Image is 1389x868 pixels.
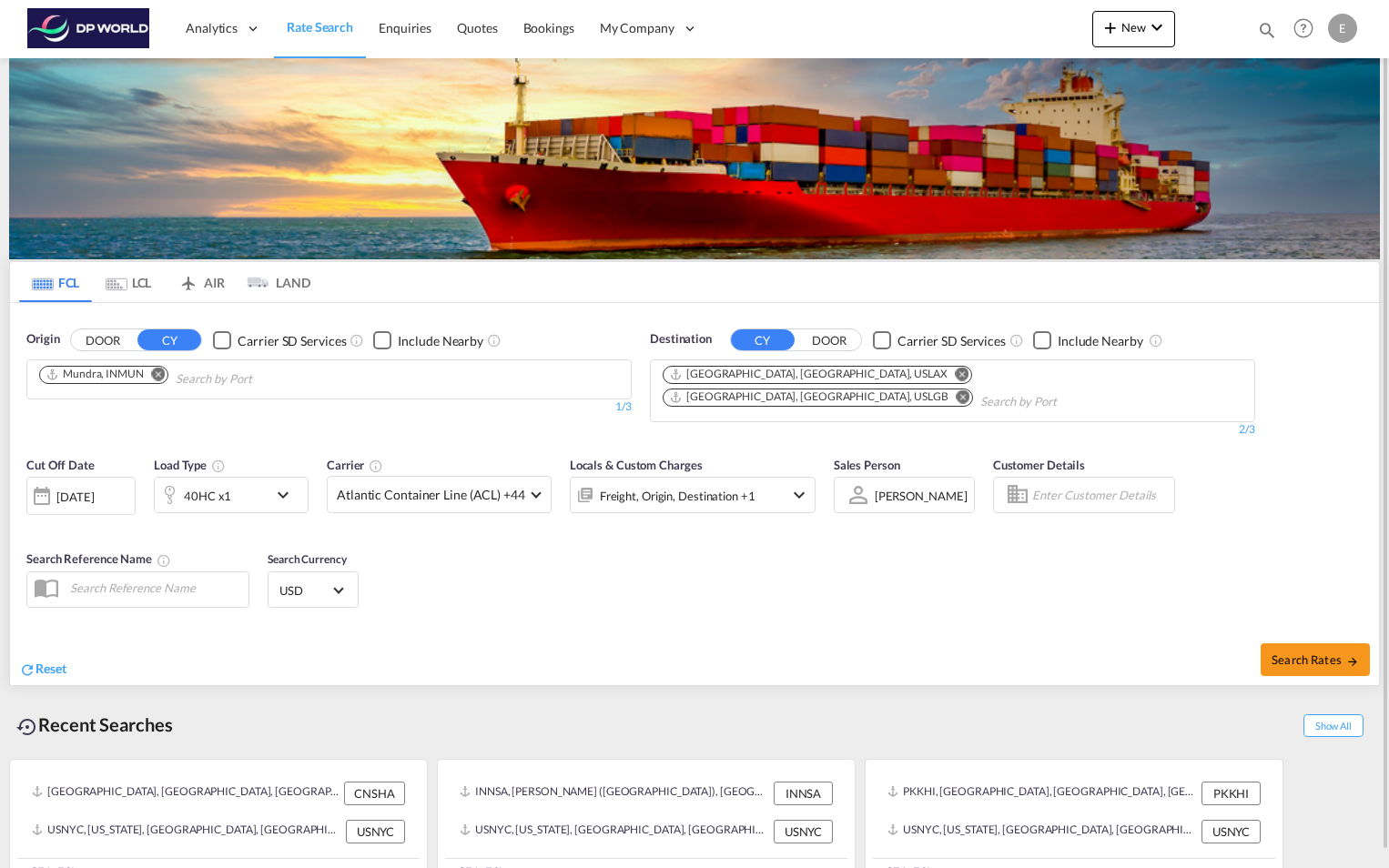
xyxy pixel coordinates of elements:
[350,333,364,348] md-icon: Unchecked: Search for CY (Container Yard) services for all selected carriers.Checked : Search for...
[211,459,226,473] md-icon: icon-information-outline
[897,332,1006,350] div: Carrier SD Services
[279,582,330,599] span: USD
[373,330,483,349] md-checkbox: Checkbox No Ink
[278,577,349,603] md-select: Select Currency: $ USDUnited States Dollar
[157,553,171,568] md-icon: Your search will be saved by the below given name
[788,484,810,506] md-icon: icon-chevron-down
[669,389,948,405] div: Long Beach, CA, USLGB
[887,820,1197,843] div: USNYC, New York, NY, United States, North America, Americas
[834,458,900,472] span: Sales Person
[71,329,135,350] button: DOOR
[19,661,35,678] md-icon: icon-refresh
[19,262,310,302] md-pagination-wrapper: Use the left and right arrow keys to navigate between tabs
[797,329,861,350] button: DOOR
[1058,332,1143,350] div: Include Nearby
[16,716,38,738] md-icon: icon-backup-restore
[600,19,674,37] span: My Company
[523,20,574,35] span: Bookings
[56,489,94,505] div: [DATE]
[1272,652,1359,667] span: Search Rates
[669,389,952,405] div: Press delete to remove this chip.
[32,820,341,843] div: USNYC, New York, NY, United States, North America, Americas
[660,360,1245,417] md-chips-wrap: Chips container. Use arrow keys to select chips.
[213,330,346,349] md-checkbox: Checkbox No Ink
[873,482,969,509] md-select: Sales Person: Eric Rosenblatt
[346,820,405,843] div: USNYC
[669,367,948,382] div: Los Angeles, CA, USLAX
[26,551,171,566] span: Search Reference Name
[1032,481,1169,509] input: Enter Customer Details
[875,489,968,503] div: [PERSON_NAME]
[140,367,167,385] button: Remove
[1257,20,1277,40] md-icon: icon-magnify
[287,19,353,35] span: Rate Search
[1346,655,1359,668] md-icon: icon-arrow-right
[945,389,972,408] button: Remove
[1261,643,1370,676] button: Search Ratesicon-arrow-right
[46,367,147,382] div: Press delete to remove this chip.
[176,365,349,394] input: Chips input.
[26,513,40,538] md-datepicker: Select
[774,820,833,843] div: USNYC
[650,330,712,348] span: Destination
[1149,333,1163,348] md-icon: Unchecked: Ignores neighbouring ports when fetching rates.Checked : Includes neighbouring ports w...
[379,20,431,35] span: Enquiries
[238,262,310,302] md-tab-item: LAND
[369,459,383,473] md-icon: The selected Trucker/Carrierwill be displayed in the rate results If the rates are from another f...
[873,330,1006,349] md-checkbox: Checkbox No Ink
[186,19,238,37] span: Analytics
[165,262,238,302] md-tab-item: AIR
[9,704,180,745] div: Recent Searches
[1288,13,1328,45] div: Help
[92,262,165,302] md-tab-item: LCL
[457,20,497,35] span: Quotes
[731,329,795,350] button: CY
[993,458,1085,472] span: Customer Details
[36,360,356,394] md-chips-wrap: Chips container. Use arrow keys to select chips.
[26,399,632,415] div: 1/3
[9,58,1380,259] img: LCL+%26+FCL+BACKGROUND.png
[19,262,92,302] md-tab-item: FCL
[980,388,1153,417] input: Chips input.
[10,303,1379,685] div: OriginDOOR CY Checkbox No InkUnchecked: Search for CY (Container Yard) services for all selected ...
[887,782,1197,805] div: PKKHI, Karachi, Pakistan, Indian Subcontinent, Asia Pacific
[26,458,95,472] span: Cut Off Date
[184,483,231,509] div: 40HC x1
[1100,20,1168,35] span: New
[1328,14,1357,43] div: E
[774,782,833,805] div: INNSA
[46,367,144,382] div: Mundra, INMUN
[26,330,59,348] span: Origin
[154,477,309,513] div: 40HC x1icon-chevron-down
[1009,333,1024,348] md-icon: Unchecked: Search for CY (Container Yard) services for all selected carriers.Checked : Search for...
[650,422,1255,438] div: 2/3
[137,329,201,350] button: CY
[944,367,971,385] button: Remove
[1201,782,1261,805] div: PKKHI
[238,332,346,350] div: Carrier SD Services
[35,661,66,676] span: Reset
[327,458,383,472] span: Carrier
[460,782,769,805] div: INNSA, Jawaharlal Nehru (Nhava Sheva), India, Indian Subcontinent, Asia Pacific
[27,8,150,49] img: c08ca190194411f088ed0f3ba295208c.png
[570,458,703,472] span: Locals & Custom Charges
[1092,11,1175,47] button: icon-plus 400-fgNewicon-chevron-down
[669,367,951,382] div: Press delete to remove this chip.
[460,820,769,843] div: USNYC, New York, NY, United States, North America, Americas
[344,782,405,805] div: CNSHA
[19,660,66,680] div: icon-refreshReset
[1146,16,1168,38] md-icon: icon-chevron-down
[1257,20,1277,47] div: icon-magnify
[337,486,525,504] span: Atlantic Container Line (ACL) +44
[487,333,502,348] md-icon: Unchecked: Ignores neighbouring ports when fetching rates.Checked : Includes neighbouring ports w...
[1033,330,1143,349] md-checkbox: Checkbox No Ink
[570,477,816,513] div: Freight Origin Destination Factory Stuffingicon-chevron-down
[26,477,136,515] div: [DATE]
[177,272,199,286] md-icon: icon-airplane
[1100,16,1121,38] md-icon: icon-plus 400-fg
[1288,13,1319,44] span: Help
[61,574,248,601] input: Search Reference Name
[154,458,226,472] span: Load Type
[398,332,483,350] div: Include Nearby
